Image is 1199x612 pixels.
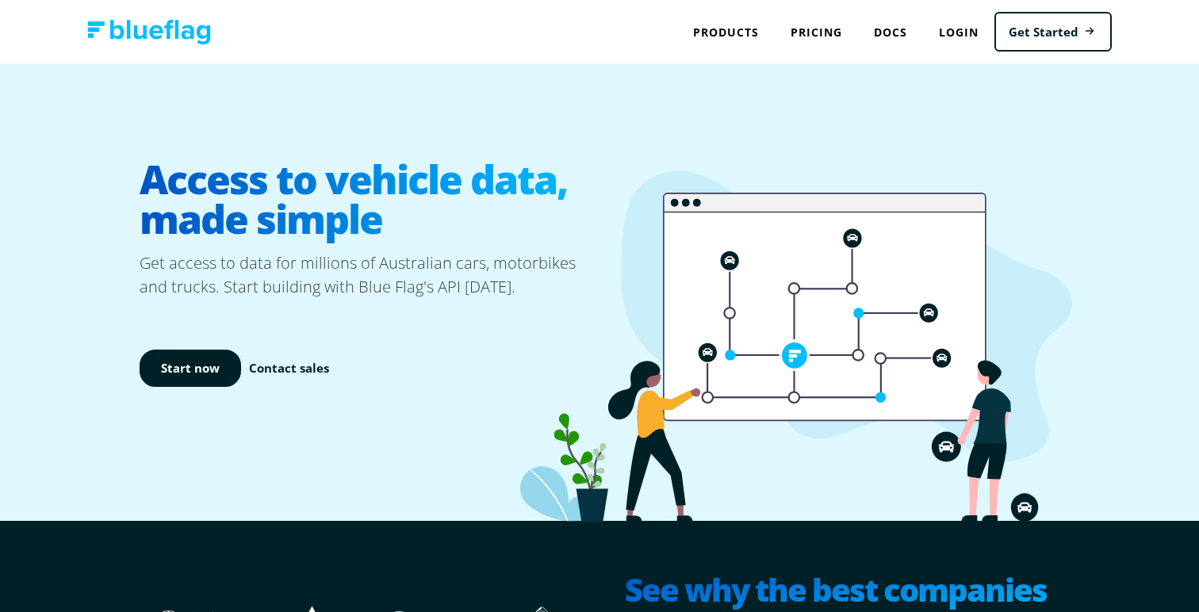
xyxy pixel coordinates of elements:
a: Login to Blue Flag application [923,16,994,48]
a: Docs [858,16,923,48]
p: Get access to data for millions of Australian cars, motorbikes and trucks. Start building with Bl... [140,251,599,299]
h1: Access to vehicle data, made simple [140,147,599,251]
a: Start now [140,350,241,387]
a: Pricing [775,16,858,48]
a: Contact sales [249,359,329,377]
a: Get Started [994,12,1112,52]
div: Products [677,16,775,48]
img: Blue Flag logo [87,20,211,44]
